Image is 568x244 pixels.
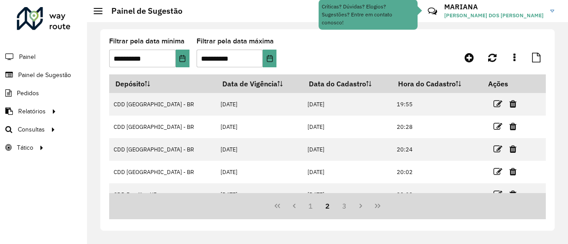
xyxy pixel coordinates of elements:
[216,183,303,206] td: [DATE]
[444,12,544,19] span: [PERSON_NAME] DOS [PERSON_NAME]
[392,138,481,161] td: 20:24
[109,116,216,138] td: CDD [GEOGRAPHIC_DATA] - BR
[303,183,392,206] td: [DATE]
[302,198,319,214] button: 1
[509,120,517,132] a: Excluir
[509,143,517,155] a: Excluir
[269,198,286,214] button: First Page
[509,98,517,110] a: Excluir
[17,89,39,98] span: Pedidos
[216,116,303,138] td: [DATE]
[303,161,392,183] td: [DATE]
[493,120,502,132] a: Editar
[216,74,303,93] th: Data de Vigência
[482,74,535,93] th: Ações
[109,74,216,93] th: Depósito
[493,188,502,200] a: Editar
[336,198,353,214] button: 3
[286,198,303,214] button: Previous Page
[109,138,216,161] td: CDD [GEOGRAPHIC_DATA] - BR
[216,138,303,161] td: [DATE]
[109,183,216,206] td: CDD Brasilia - XB
[392,93,481,116] td: 19:55
[392,161,481,183] td: 20:02
[392,74,481,93] th: Hora do Cadastro
[176,50,189,67] button: Choose Date
[19,52,35,62] span: Painel
[509,166,517,178] a: Excluir
[109,93,216,116] td: CDD [GEOGRAPHIC_DATA] - BR
[109,161,216,183] td: CDD [GEOGRAPHIC_DATA] - BR
[303,74,392,93] th: Data do Cadastro
[18,125,45,134] span: Consultas
[509,188,517,200] a: Excluir
[103,6,182,16] h2: Painel de Sugestão
[369,198,386,214] button: Last Page
[303,116,392,138] td: [DATE]
[109,36,185,46] label: Filtrar pela data mínima
[216,93,303,116] td: [DATE]
[263,50,276,67] button: Choose Date
[423,2,442,21] a: Contato Rápido
[493,143,502,155] a: Editar
[392,183,481,206] td: 22:02
[493,166,502,178] a: Editar
[18,70,71,80] span: Painel de Sugestão
[17,143,33,152] span: Tático
[18,107,46,116] span: Relatórios
[303,93,392,116] td: [DATE]
[319,198,336,214] button: 2
[197,36,274,46] label: Filtrar pela data máxima
[303,138,392,161] td: [DATE]
[216,161,303,183] td: [DATE]
[444,3,544,11] h3: MARIANA
[392,116,481,138] td: 20:28
[493,98,502,110] a: Editar
[353,198,370,214] button: Next Page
